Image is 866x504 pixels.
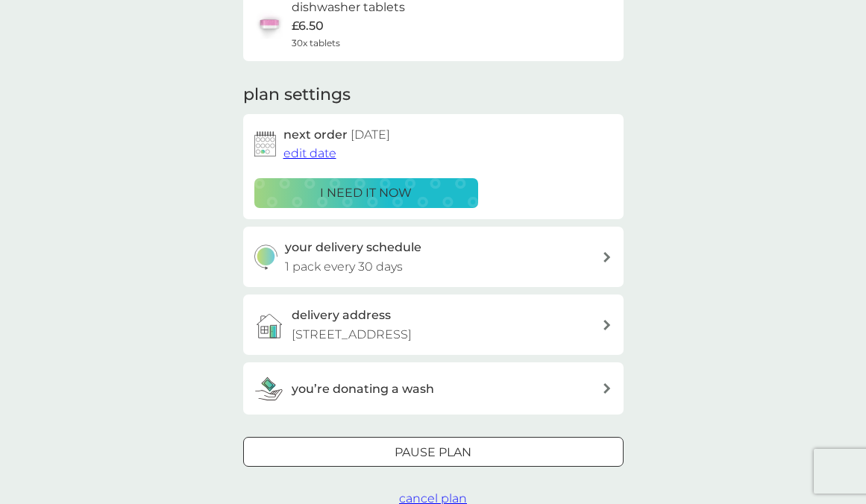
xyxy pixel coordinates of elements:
[395,443,471,462] p: Pause plan
[243,362,624,415] button: you’re donating a wash
[243,84,351,107] h2: plan settings
[292,325,412,344] p: [STREET_ADDRESS]
[292,306,391,325] h3: delivery address
[320,183,412,203] p: i need it now
[283,125,390,145] h2: next order
[283,144,336,163] button: edit date
[292,379,434,399] h3: you’re donating a wash
[254,178,478,208] button: i need it now
[283,146,336,160] span: edit date
[285,238,421,257] h3: your delivery schedule
[254,9,284,39] img: dishwasher tablets
[292,36,340,50] span: 30x tablets
[243,227,624,287] button: your delivery schedule1 pack every 30 days
[292,16,324,36] p: £6.50
[243,437,624,467] button: Pause plan
[351,127,390,142] span: [DATE]
[243,294,624,355] a: delivery address[STREET_ADDRESS]
[285,257,403,277] p: 1 pack every 30 days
